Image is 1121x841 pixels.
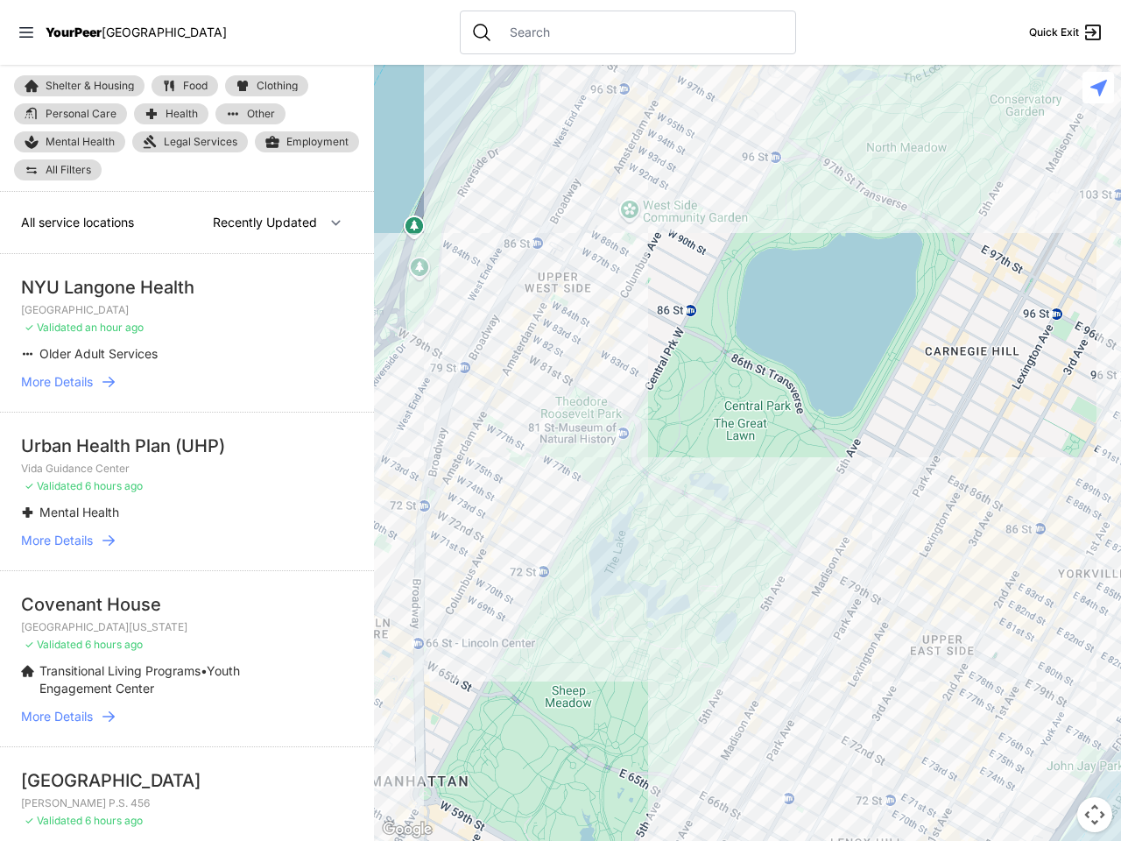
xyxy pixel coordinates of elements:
[21,215,134,230] span: All service locations
[21,708,93,725] span: More Details
[46,109,116,119] span: Personal Care
[85,638,143,651] span: 6 hours ago
[21,768,353,793] div: [GEOGRAPHIC_DATA]
[46,135,115,149] span: Mental Health
[39,505,119,519] span: Mental Health
[225,75,308,96] a: Clothing
[14,75,145,96] a: Shelter & Housing
[247,109,275,119] span: Other
[21,532,93,549] span: More Details
[85,479,143,492] span: 6 hours ago
[14,131,125,152] a: Mental Health
[25,638,82,651] span: ✓ Validated
[21,620,353,634] p: [GEOGRAPHIC_DATA][US_STATE]
[152,75,218,96] a: Food
[183,81,208,91] span: Food
[286,135,349,149] span: Employment
[46,25,102,39] span: YourPeer
[132,131,248,152] a: Legal Services
[21,796,353,810] p: [PERSON_NAME] P.S. 456
[21,592,353,617] div: Covenant House
[1029,22,1103,43] a: Quick Exit
[134,103,208,124] a: Health
[85,814,143,827] span: 6 hours ago
[1029,25,1079,39] span: Quick Exit
[25,814,82,827] span: ✓ Validated
[14,159,102,180] a: All Filters
[255,131,359,152] a: Employment
[25,321,82,334] span: ✓ Validated
[21,275,353,300] div: NYU Langone Health
[1077,797,1112,832] button: Map camera controls
[39,346,158,361] span: Older Adult Services
[164,135,237,149] span: Legal Services
[14,103,127,124] a: Personal Care
[25,479,82,492] span: ✓ Validated
[166,109,198,119] span: Health
[499,24,785,41] input: Search
[257,81,298,91] span: Clothing
[46,27,227,38] a: YourPeer[GEOGRAPHIC_DATA]
[85,321,144,334] span: an hour ago
[102,25,227,39] span: [GEOGRAPHIC_DATA]
[21,303,353,317] p: [GEOGRAPHIC_DATA]
[21,373,93,391] span: More Details
[21,532,353,549] a: More Details
[378,818,436,841] a: Open this area in Google Maps (opens a new window)
[46,165,91,175] span: All Filters
[46,81,134,91] span: Shelter & Housing
[39,663,201,678] span: Transitional Living Programs
[201,663,207,678] span: •
[378,818,436,841] img: Google
[21,373,353,391] a: More Details
[21,462,353,476] p: Vida Guidance Center
[21,434,353,458] div: Urban Health Plan (UHP)
[21,708,353,725] a: More Details
[215,103,286,124] a: Other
